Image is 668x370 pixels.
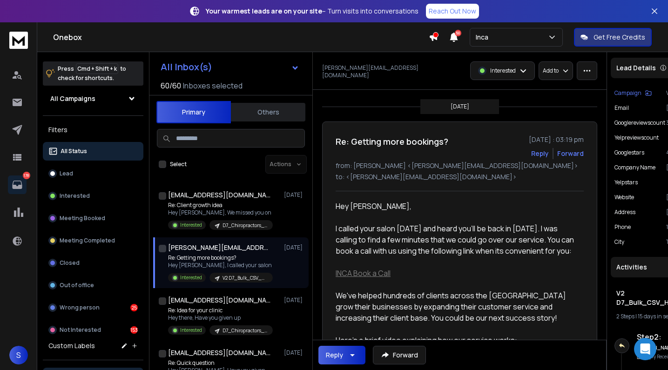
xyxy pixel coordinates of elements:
button: Primary [156,101,231,123]
button: Campaign [614,89,652,97]
span: Cmd + Shift + k [76,63,118,74]
button: All Status [43,142,143,161]
div: Here's a brief video explaining how our service works: [336,335,576,346]
p: Interested [180,274,202,281]
button: Interested [43,187,143,205]
p: D7_Chiropractors_Top_100_Usa_Cities-CLEANED [223,222,267,229]
a: INCA Book a Call [336,268,391,278]
h1: [EMAIL_ADDRESS][DOMAIN_NAME] [168,190,270,200]
h3: Custom Labels [48,341,95,350]
div: 25 [130,304,138,311]
h1: Re: Getting more bookings? [336,135,448,148]
p: All Status [61,148,87,155]
p: Meeting Booked [60,215,105,222]
p: yelpstars [614,179,638,186]
p: city [614,238,624,246]
button: Get Free Credits [574,28,652,47]
p: googlestars [614,149,644,156]
p: Phone [614,223,631,231]
button: Reply [318,346,365,364]
p: [DATE] [284,296,305,304]
p: Email [614,104,629,112]
span: 60 / 60 [161,80,181,91]
h3: Inboxes selected [183,80,243,91]
img: logo [9,32,28,49]
p: [DATE] [451,103,469,110]
p: 178 [23,172,30,179]
button: S [9,346,28,364]
h3: Filters [43,123,143,136]
h1: [EMAIL_ADDRESS][DOMAIN_NAME] [168,348,270,357]
p: Get Free Credits [594,33,645,42]
span: 2 Steps [616,312,634,320]
p: Lead Details [616,63,656,73]
p: [DATE] [284,349,305,357]
p: [DATE] [284,191,305,199]
button: Closed [43,254,143,272]
strong: Your warmest leads are on your site [206,7,322,15]
button: Out of office [43,276,143,295]
h1: Onebox [53,32,429,43]
button: All Campaigns [43,89,143,108]
a: 178 [8,175,27,194]
p: Press to check for shortcuts. [58,64,126,83]
p: Wrong person [60,304,100,311]
button: Forward [373,346,426,364]
p: Closed [60,259,80,267]
p: Company Name [614,164,655,171]
label: Select [170,161,187,168]
a: Reach Out Now [426,4,479,19]
p: Inca [476,33,492,42]
p: Campaign [614,89,641,97]
p: Interested [180,327,202,334]
p: to: <[PERSON_NAME][EMAIL_ADDRESS][DOMAIN_NAME]> [336,172,584,182]
button: Lead [43,164,143,183]
button: Meeting Booked [43,209,143,228]
button: Others [231,102,305,122]
p: Hey there, Have you given up [168,314,273,322]
p: Interested [490,67,516,74]
h1: All Campaigns [50,94,95,103]
p: [PERSON_NAME][EMAIL_ADDRESS][DOMAIN_NAME] [322,64,457,79]
p: [DATE] [284,244,305,251]
div: Hey [PERSON_NAME], [336,201,576,212]
p: Out of office [60,282,94,289]
p: yelpreviewscount [614,134,659,141]
p: from: [PERSON_NAME] <[PERSON_NAME][EMAIL_ADDRESS][DOMAIN_NAME]> [336,161,584,170]
button: All Inbox(s) [153,58,307,76]
p: googlereviewscount [614,119,665,127]
p: Reach Out Now [429,7,476,16]
p: Add to [543,67,559,74]
button: Meeting Completed [43,231,143,250]
button: Wrong person25 [43,298,143,317]
div: 153 [130,326,138,334]
p: Hey [PERSON_NAME], I called your salon [168,262,273,269]
span: 50 [455,30,461,36]
p: Interested [60,192,90,200]
p: Interested [180,222,202,229]
p: Meeting Completed [60,237,115,244]
div: I called your salon [DATE] and heard you'll be back in [DATE]. I was calling to find a few minute... [336,223,576,256]
p: Not Interested [60,326,101,334]
p: Lead [60,170,73,177]
p: website [614,194,634,201]
p: D7_Chiropractors_Top_100_Usa_Cities-CLEANED [223,327,267,334]
p: Re: Getting more bookings? [168,254,273,262]
button: Reply [531,149,549,158]
p: Hey [PERSON_NAME], We missed you on [168,209,273,216]
p: address [614,209,635,216]
h1: All Inbox(s) [161,62,212,72]
p: – Turn visits into conversations [206,7,418,16]
div: Reply [326,350,343,360]
button: Not Interested153 [43,321,143,339]
p: Re: Idea for your clinic [168,307,273,314]
h1: [PERSON_NAME][EMAIL_ADDRESS][DOMAIN_NAME] [168,243,270,252]
p: [DATE] : 03:19 pm [529,135,584,144]
p: Re: Client growth idea [168,202,273,209]
div: Forward [557,149,584,158]
h1: [EMAIL_ADDRESS][DOMAIN_NAME] [168,296,270,305]
div: We've helped hundreds of clients across the [GEOGRAPHIC_DATA] grow their businesses by expanding ... [336,290,576,323]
